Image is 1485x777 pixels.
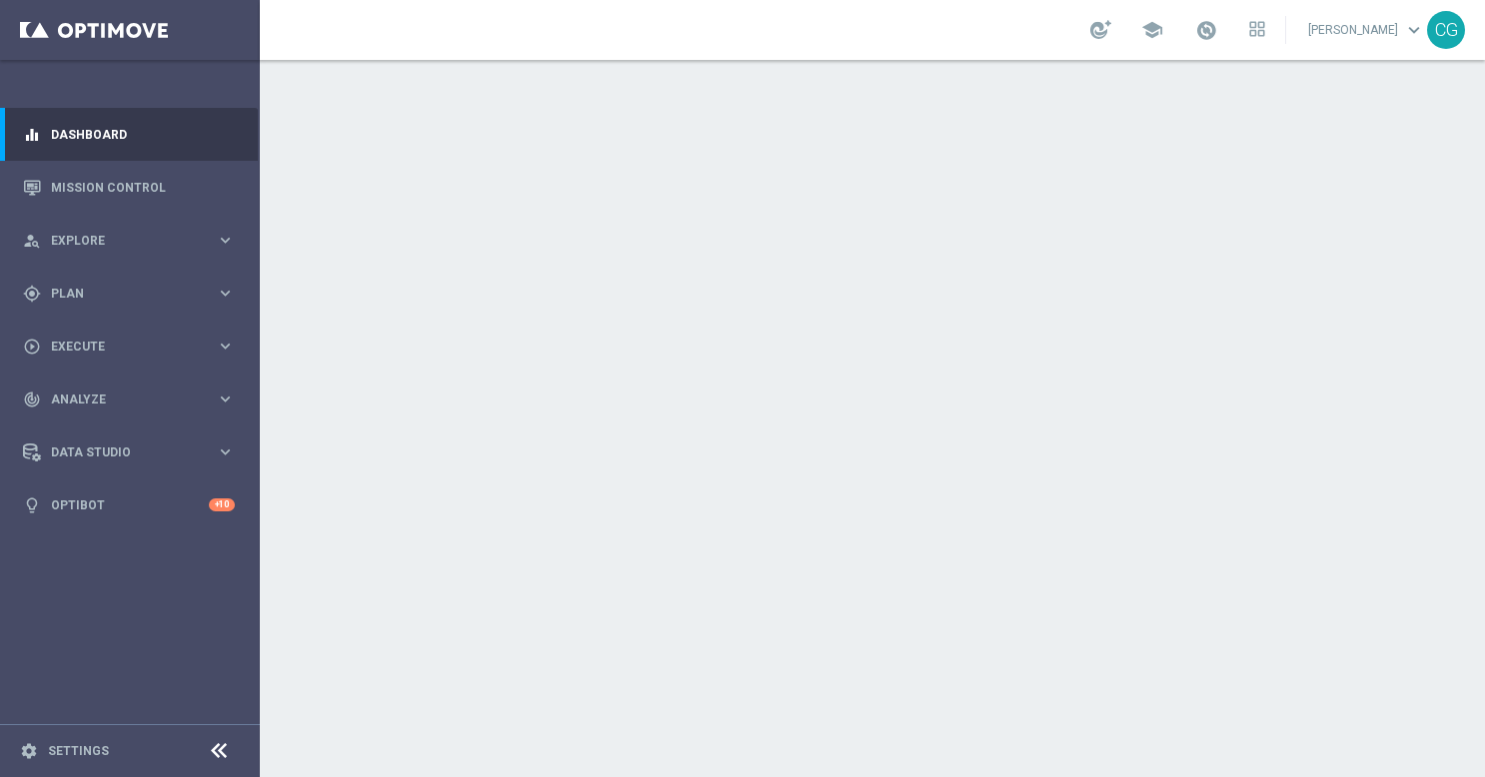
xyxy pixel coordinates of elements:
[23,496,41,514] i: lightbulb
[1306,15,1427,45] a: [PERSON_NAME]keyboard_arrow_down
[216,284,235,303] i: keyboard_arrow_right
[51,161,235,214] a: Mission Control
[23,232,41,250] i: person_search
[1427,11,1465,49] div: CG
[23,443,216,461] div: Data Studio
[216,231,235,250] i: keyboard_arrow_right
[51,288,216,300] span: Plan
[51,108,235,161] a: Dashboard
[216,337,235,356] i: keyboard_arrow_right
[20,742,38,760] i: settings
[209,498,235,511] div: +10
[23,108,235,161] div: Dashboard
[216,442,235,461] i: keyboard_arrow_right
[22,444,236,460] button: Data Studio keyboard_arrow_right
[23,338,216,356] div: Execute
[51,478,209,531] a: Optibot
[48,745,109,757] a: Settings
[23,285,216,303] div: Plan
[22,180,236,196] button: Mission Control
[23,161,235,214] div: Mission Control
[23,126,41,144] i: equalizer
[22,391,236,407] button: track_changes Analyze keyboard_arrow_right
[22,127,236,143] button: equalizer Dashboard
[22,286,236,302] button: gps_fixed Plan keyboard_arrow_right
[1141,19,1163,41] span: school
[23,390,41,408] i: track_changes
[23,390,216,408] div: Analyze
[51,235,216,247] span: Explore
[23,285,41,303] i: gps_fixed
[51,393,216,405] span: Analyze
[216,389,235,408] i: keyboard_arrow_right
[22,497,236,513] button: lightbulb Optibot +10
[22,233,236,249] button: person_search Explore keyboard_arrow_right
[51,446,216,458] span: Data Studio
[23,232,216,250] div: Explore
[23,478,235,531] div: Optibot
[1403,19,1425,41] span: keyboard_arrow_down
[51,341,216,353] span: Execute
[23,338,41,356] i: play_circle_outline
[22,339,236,355] button: play_circle_outline Execute keyboard_arrow_right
